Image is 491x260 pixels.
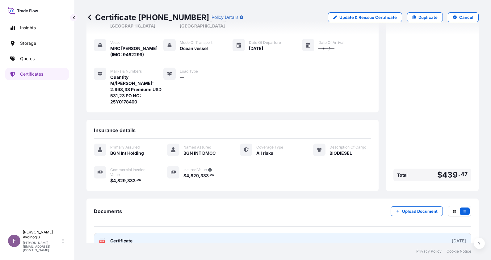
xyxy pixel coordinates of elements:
p: [PERSON_NAME] Aydinoglu [23,230,61,240]
span: [DATE] [249,45,263,52]
p: [PERSON_NAME][EMAIL_ADDRESS][DOMAIN_NAME] [23,241,61,252]
span: 26 [137,179,141,181]
a: Cookie Notice [447,249,471,254]
span: — [180,74,184,80]
span: 439 [442,171,458,179]
span: BGN INT DMCC [183,150,216,156]
span: Insured Value [183,167,207,172]
span: Ocean vessel [180,45,208,52]
span: —/—/— [318,45,334,52]
span: Named Assured [183,145,211,150]
div: [DATE] [452,238,466,244]
span: BIODIESEL [329,150,352,156]
p: Insights [20,25,36,31]
span: $ [437,171,442,179]
span: $ [110,178,113,183]
span: Coverage Type [256,145,283,150]
span: MRC [PERSON_NAME] (IMO: 9462299) [110,45,163,58]
a: PDFCertificate[DATE] [94,233,471,249]
button: Cancel [448,12,479,22]
span: 333 [127,178,136,183]
span: Vessel [110,40,121,45]
p: Storage [20,40,36,46]
span: 333 [200,174,209,178]
span: , [199,174,200,178]
span: Load Type [180,69,198,74]
span: BGN Int Holding [110,150,144,156]
button: Upload Document [391,206,443,216]
span: 26 [210,174,214,176]
p: Certificates [20,71,43,77]
span: 4 [113,178,116,183]
span: Commercial Invoice Value [110,167,152,177]
span: . [458,172,460,176]
span: All risks [256,150,273,156]
a: Certificates [5,68,69,80]
a: Insights [5,22,69,34]
span: Mode of Transport [180,40,212,45]
text: PDF [100,241,104,243]
span: . [136,179,137,181]
p: Duplicate [418,14,438,20]
span: Documents [94,208,122,214]
span: Marks & Numbers [110,69,142,74]
span: Date of Arrival [318,40,344,45]
a: Duplicate [407,12,443,22]
a: Quotes [5,52,69,65]
span: Date of Departure [249,40,281,45]
span: 47 [461,172,468,176]
span: F [13,238,16,244]
p: Upload Document [402,208,438,214]
span: Quantity M/[PERSON_NAME]: 2.998,38 Premium: USD 531,23 PO NO: 25Y0178400 [110,74,163,105]
span: Primary Assured [110,145,140,150]
span: . [209,174,210,176]
p: Quotes [20,56,35,62]
span: , [126,178,127,183]
span: Description Of Cargo [329,145,366,150]
span: , [189,174,191,178]
p: Certificate [PHONE_NUMBER] [86,12,209,22]
span: $ [183,174,186,178]
span: Certificate [110,238,132,244]
p: Policy Details [212,14,238,20]
span: Insurance details [94,127,136,133]
p: Cancel [459,14,473,20]
span: 829 [191,174,199,178]
span: Total [397,172,408,178]
a: Update & Reissue Certificate [328,12,402,22]
span: , [116,178,117,183]
span: 829 [117,178,126,183]
p: Update & Reissue Certificate [339,14,397,20]
a: Privacy Policy [416,249,442,254]
span: 4 [186,174,189,178]
a: Storage [5,37,69,49]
